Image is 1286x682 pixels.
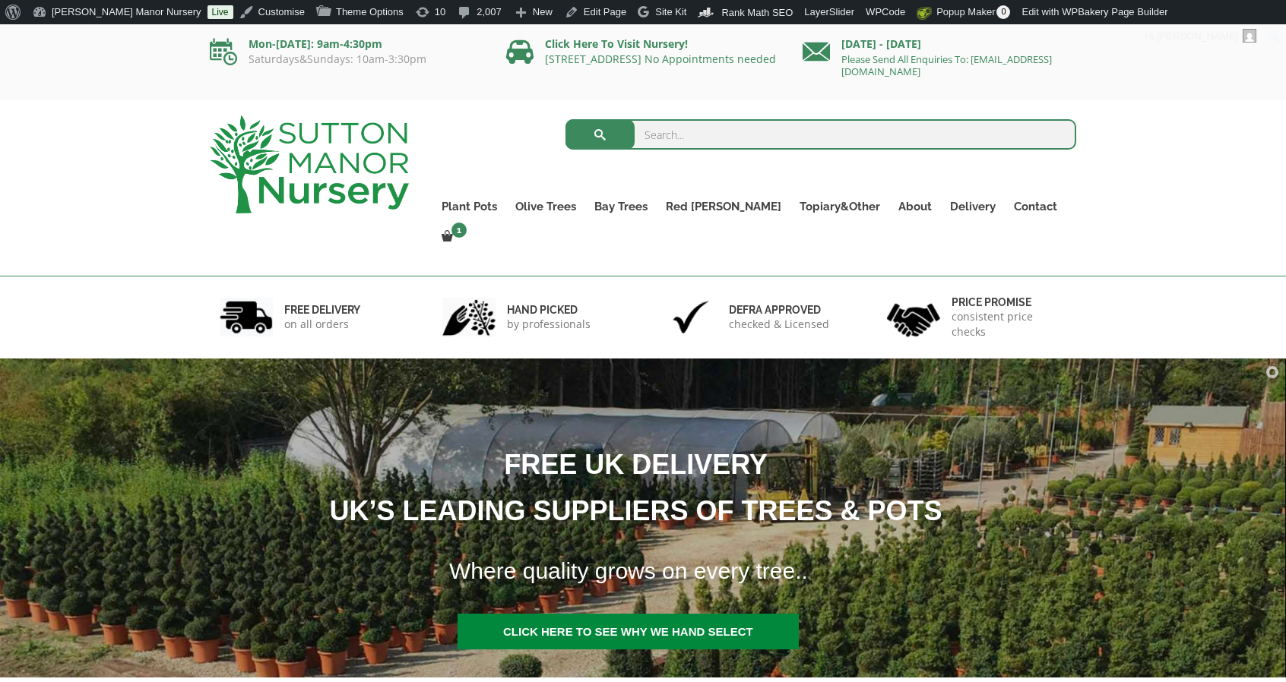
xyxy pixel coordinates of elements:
p: Saturdays&Sundays: 10am-3:30pm [210,53,483,65]
h1: Where quality grows on every tree.. [430,548,1177,594]
a: [STREET_ADDRESS] No Appointments needed [545,52,776,66]
p: checked & Licensed [729,317,829,332]
a: Click Here To Visit Nursery! [545,36,688,51]
span: 0 [996,5,1010,19]
img: 2.jpg [442,298,496,336]
span: Site Kit [655,6,686,17]
a: About [889,196,941,217]
span: 1 [451,223,467,238]
a: Live [207,5,233,19]
h6: hand picked [507,303,591,317]
a: 1 [432,226,471,248]
span: Rank Math SEO [721,7,793,18]
p: [DATE] - [DATE] [803,35,1076,53]
p: by professionals [507,317,591,332]
a: Delivery [941,196,1005,217]
img: 1.jpg [220,298,273,336]
h1: FREE UK DELIVERY UK’S LEADING SUPPLIERS OF TREES & POTS [77,441,1176,534]
h6: Defra approved [729,303,829,317]
img: 4.jpg [887,294,940,340]
h6: Price promise [952,295,1067,309]
a: Plant Pots [432,196,506,217]
a: Please Send All Enquiries To: [EMAIL_ADDRESS][DOMAIN_NAME] [841,52,1052,78]
input: Search... [565,119,1077,150]
img: 3.jpg [664,298,717,336]
p: Mon-[DATE]: 9am-4:30pm [210,35,483,53]
img: logo [210,115,409,213]
a: Olive Trees [506,196,585,217]
a: Hi, [1139,24,1262,49]
a: Bay Trees [585,196,657,217]
h6: FREE DELIVERY [284,303,360,317]
p: consistent price checks [952,309,1067,339]
span: [PERSON_NAME] [1157,30,1238,42]
a: Topiary&Other [790,196,889,217]
p: on all orders [284,317,360,332]
a: Red [PERSON_NAME] [657,196,790,217]
a: Contact [1005,196,1066,217]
